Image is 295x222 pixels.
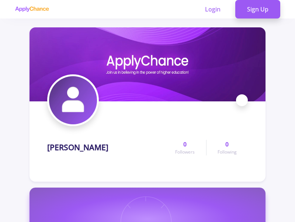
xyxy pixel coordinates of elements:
a: 0Following [206,140,248,155]
img: applychance logo text only [15,6,49,12]
span: Followers [175,149,195,155]
a: 0Followers [164,140,206,155]
span: 0 [225,140,229,149]
img: Hoorinaz Hamzeheicover image [29,27,265,101]
span: Following [218,149,237,155]
h1: [PERSON_NAME] [47,143,108,152]
span: 0 [183,140,187,149]
img: Hoorinaz Hamzeheiavatar [49,76,97,124]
